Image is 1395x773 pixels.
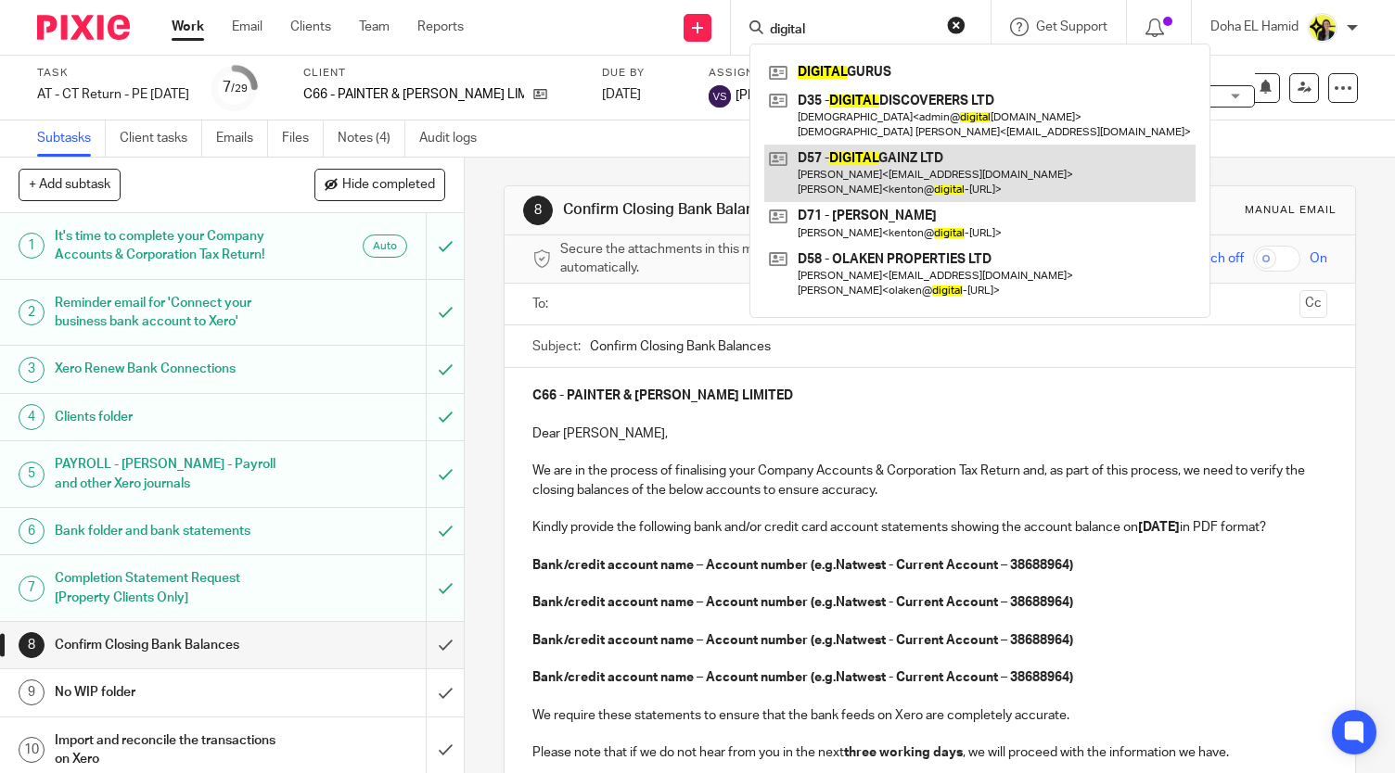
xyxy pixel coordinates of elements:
[55,289,290,336] h1: Reminder email for 'Connect your business bank account to Xero'
[359,18,390,36] a: Team
[419,120,491,157] a: Audit logs
[1245,203,1337,218] div: Manual email
[37,85,189,104] div: AT - CT Return - PE 31-03-2025
[532,596,1073,609] strong: Bank/credit account name – Account number (e.g.Natwest - Current Account – 38688964)
[563,200,970,220] h1: Confirm Closing Bank Balances
[19,576,45,602] div: 7
[120,120,202,157] a: Client tasks
[602,66,685,81] label: Due by
[231,83,248,94] small: /29
[19,632,45,658] div: 8
[560,240,1106,278] span: Secure the attachments in this message. Files exceeding the size limit (10MB) will be secured aut...
[768,22,935,39] input: Search
[1138,521,1180,534] strong: [DATE]
[736,86,838,105] span: [PERSON_NAME]
[55,631,290,659] h1: Confirm Closing Bank Balances
[55,517,290,545] h1: Bank folder and bank statements
[532,425,1327,443] p: Dear [PERSON_NAME],
[172,18,204,36] a: Work
[532,671,1073,684] strong: Bank/credit account name – Account number (e.g.Natwest - Current Account – 38688964)
[282,120,324,157] a: Files
[55,678,290,706] h1: No WIP folder
[55,355,290,383] h1: Xero Renew Bank Connections
[1185,249,1244,268] span: Switch off
[37,66,189,81] label: Task
[532,295,553,313] label: To:
[1036,20,1107,33] span: Get Support
[523,196,553,225] div: 8
[709,85,731,108] img: svg%3E
[532,634,1073,647] strong: Bank/credit account name – Account number (e.g.Natwest - Current Account – 38688964)
[314,169,445,200] button: Hide completed
[19,737,45,763] div: 10
[303,66,579,81] label: Client
[223,77,248,98] div: 7
[1299,290,1327,318] button: Cc
[19,462,45,488] div: 5
[37,15,130,40] img: Pixie
[532,559,1073,572] strong: Bank/credit account name – Account number (e.g.Natwest - Current Account – 38688964)
[532,389,793,402] strong: C66 - PAINTER & [PERSON_NAME] LIMITED
[19,357,45,383] div: 3
[363,234,407,258] div: Auto
[37,85,189,104] div: AT - CT Return - PE [DATE]
[232,18,262,36] a: Email
[709,66,838,81] label: Assignee
[55,222,290,270] h1: It's time to complete your Company Accounts & Corporation Tax Return!
[844,746,963,759] strong: three working days
[532,518,1327,537] p: Kindly provide the following bank and/or credit card account statements showing the account balan...
[216,120,268,157] a: Emails
[532,706,1327,725] p: We require these statements to ensure that the bank feeds on Xero are completely accurate.
[19,518,45,544] div: 6
[303,85,524,104] p: C66 - PAINTER & [PERSON_NAME] LIMITED
[532,462,1327,500] p: We are in the process of finalising your Company Accounts & Corporation Tax Return and, as part o...
[19,299,45,325] div: 2
[602,88,641,101] span: [DATE]
[1308,13,1337,43] img: Doha-Starbridge.jpg
[19,679,45,705] div: 9
[1210,18,1299,36] p: Doha EL Hamid
[532,743,1327,762] p: Please note that if we do not hear from you in the next , we will proceed with the information we...
[342,178,435,193] span: Hide completed
[338,120,405,157] a: Notes (4)
[947,16,966,34] button: Clear
[532,337,581,356] label: Subject:
[37,120,106,157] a: Subtasks
[290,18,331,36] a: Clients
[417,18,464,36] a: Reports
[19,169,121,200] button: + Add subtask
[19,233,45,259] div: 1
[55,403,290,431] h1: Clients folder
[19,404,45,430] div: 4
[1310,249,1327,268] span: On
[55,564,290,612] h1: Completion Statement Request [Property Clients Only]
[55,450,290,498] h1: PAYROLL - [PERSON_NAME] - Payroll and other Xero journals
